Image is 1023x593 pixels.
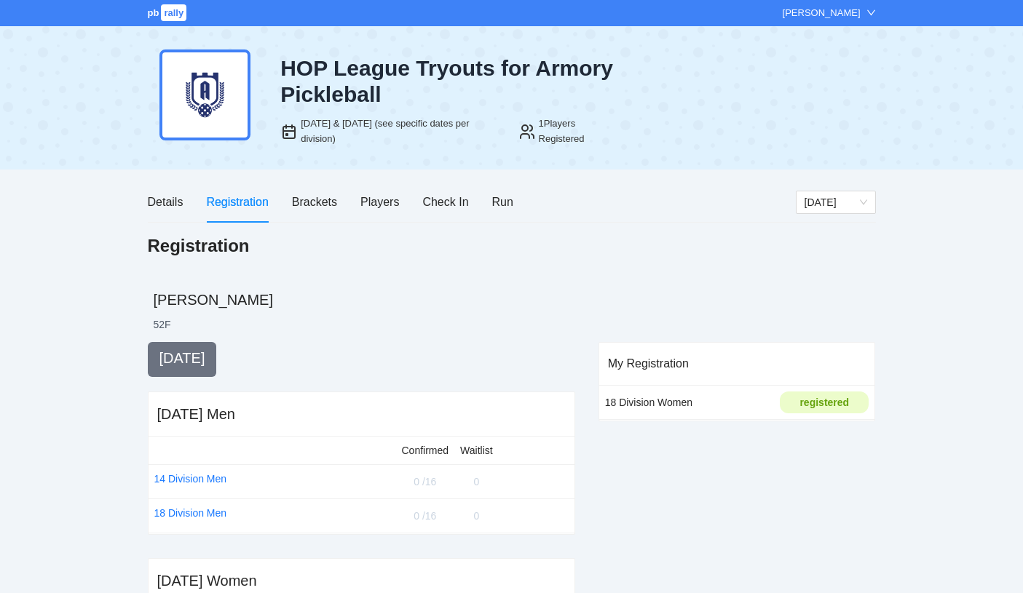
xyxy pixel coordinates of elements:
span: 0 [473,476,479,487]
img: armory-dark-blue.png [159,49,250,140]
div: [DATE] & [DATE] (see specific dates per division) [301,116,500,146]
span: down [866,8,876,17]
span: 0 / 16 [414,510,436,522]
div: Players [360,193,399,211]
div: My Registration [608,343,866,384]
a: 14 Division Men [154,471,227,487]
div: [PERSON_NAME] [783,6,861,20]
div: Registration [206,193,268,211]
div: [DATE] Men [157,404,235,424]
span: Thursday [805,191,867,213]
div: Check In [422,193,468,211]
span: pb [148,7,159,18]
h2: [PERSON_NAME] [154,290,876,310]
div: 1 Players Registered [539,116,622,146]
div: Details [148,193,183,211]
div: Run [492,193,513,211]
div: Waitlist [460,442,493,458]
div: HOP League Tryouts for Armory Pickleball [280,55,621,108]
div: Confirmed [402,442,449,458]
div: 18 Division Women [605,394,750,410]
span: [DATE] [159,350,205,366]
span: 0 [473,510,479,522]
span: 0 / 16 [414,476,436,487]
a: 18 Division Men [154,505,227,521]
div: [DATE] Women [157,570,257,591]
div: registered [781,394,867,410]
li: 52 F [154,317,171,332]
h1: Registration [148,234,250,258]
a: pbrally [148,7,189,18]
div: Brackets [292,193,337,211]
span: rally [161,4,186,21]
